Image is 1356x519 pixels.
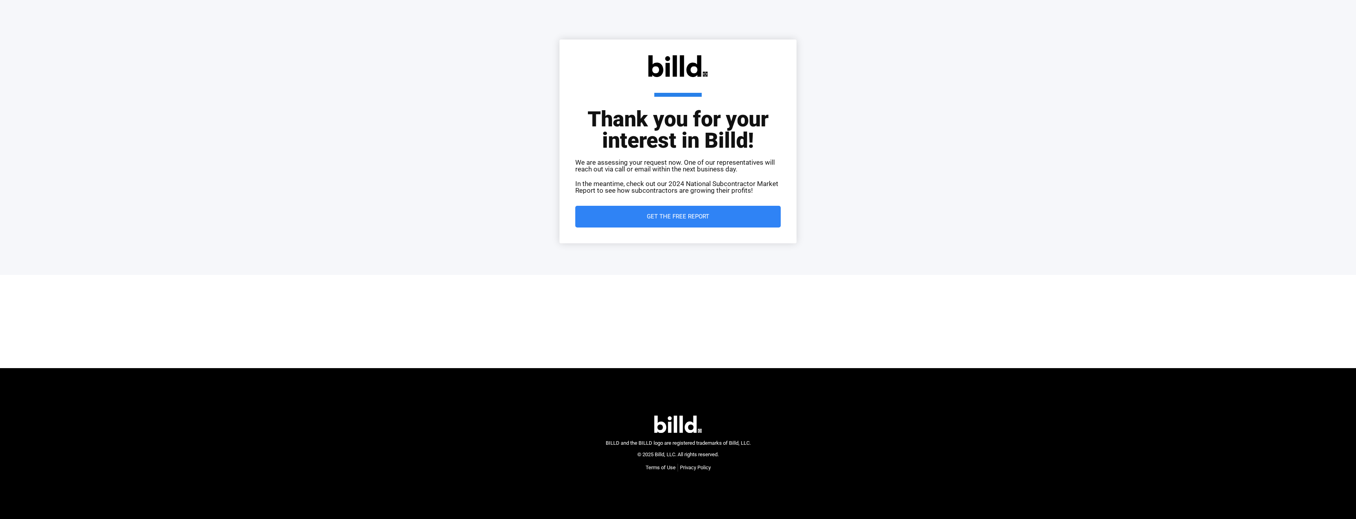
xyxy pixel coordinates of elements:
span: BILLD and the BILLD logo are registered trademarks of Billd, LLC. © 2025 Billd, LLC. All rights r... [606,440,751,457]
span: Get the Free Report [647,214,709,220]
a: Get the Free Report [575,206,781,228]
a: Terms of Use [646,464,676,472]
nav: Menu [646,464,711,472]
p: In the meantime, check out our 2024 National Subcontractor Market Report to see how subcontractor... [575,181,781,194]
h1: Thank you for your interest in Billd! [575,93,781,151]
a: Privacy Policy [680,464,711,472]
p: We are assessing your request now. One of our representatives will reach out via call or email wi... [575,159,781,173]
